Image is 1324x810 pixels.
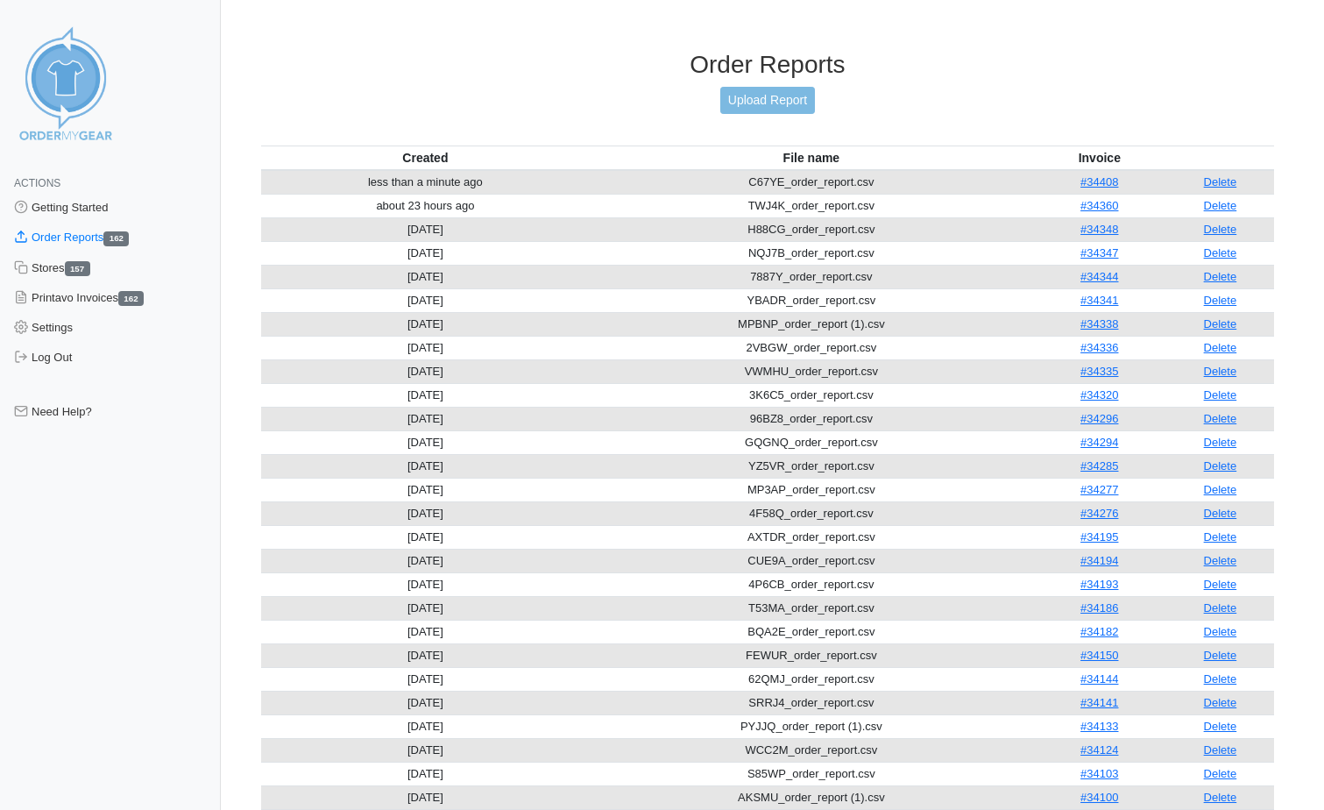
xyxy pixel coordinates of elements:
[261,596,590,620] td: [DATE]
[261,454,590,478] td: [DATE]
[1080,601,1118,615] a: #34186
[1204,246,1237,259] a: Delete
[1080,672,1118,686] a: #34144
[1204,530,1237,544] a: Delete
[590,691,1033,714] td: SRRJ4_order_report.csv
[261,572,590,596] td: [DATE]
[1204,341,1237,354] a: Delete
[261,549,590,572] td: [DATE]
[261,407,590,430] td: [DATE]
[261,762,590,785] td: [DATE]
[1204,436,1237,449] a: Delete
[1080,459,1118,472] a: #34285
[1080,246,1118,259] a: #34347
[590,241,1033,265] td: NQJ7B_order_report.csv
[1204,625,1237,638] a: Delete
[65,261,90,276] span: 157
[1204,743,1237,757] a: Delete
[261,288,590,312] td: [DATE]
[1080,554,1118,567] a: #34194
[590,430,1033,454] td: GQGNQ_order_report.csv
[1080,530,1118,544] a: #34195
[1033,146,1166,170] th: Invoice
[1204,767,1237,780] a: Delete
[590,643,1033,667] td: FEWUR_order_report.csv
[1080,507,1118,520] a: #34276
[1080,743,1118,757] a: #34124
[590,407,1033,430] td: 96BZ8_order_report.csv
[590,762,1033,785] td: S85WP_order_report.csv
[103,231,129,246] span: 162
[590,359,1033,383] td: VWMHU_order_report.csv
[1080,649,1118,662] a: #34150
[261,620,590,643] td: [DATE]
[261,336,590,359] td: [DATE]
[1080,767,1118,780] a: #34103
[261,146,590,170] th: Created
[1204,720,1237,733] a: Delete
[1204,199,1237,212] a: Delete
[1204,223,1237,236] a: Delete
[261,312,590,336] td: [DATE]
[1204,270,1237,283] a: Delete
[261,217,590,241] td: [DATE]
[261,50,1274,80] h3: Order Reports
[590,714,1033,738] td: PYJJQ_order_report (1).csv
[261,738,590,762] td: [DATE]
[261,501,590,525] td: [DATE]
[1204,317,1237,330] a: Delete
[590,265,1033,288] td: 7887Y_order_report.csv
[1204,459,1237,472] a: Delete
[590,170,1033,195] td: C67YE_order_report.csv
[261,643,590,667] td: [DATE]
[261,714,590,738] td: [DATE]
[590,383,1033,407] td: 3K6C5_order_report.csv
[1080,294,1118,307] a: #34341
[590,785,1033,809] td: AKSMU_order_report (1).csv
[590,288,1033,312] td: YBADR_order_report.csv
[261,478,590,501] td: [DATE]
[261,691,590,714] td: [DATE]
[261,241,590,265] td: [DATE]
[590,454,1033,478] td: YZ5VR_order_report.csv
[590,336,1033,359] td: 2VBGW_order_report.csv
[1204,791,1237,804] a: Delete
[1204,294,1237,307] a: Delete
[261,667,590,691] td: [DATE]
[1080,791,1118,804] a: #34100
[1204,365,1237,378] a: Delete
[261,525,590,549] td: [DATE]
[261,383,590,407] td: [DATE]
[261,265,590,288] td: [DATE]
[261,359,590,383] td: [DATE]
[1080,578,1118,591] a: #34193
[1080,625,1118,638] a: #34182
[261,785,590,809] td: [DATE]
[118,291,144,306] span: 162
[590,549,1033,572] td: CUE9A_order_report.csv
[590,738,1033,762] td: WCC2M_order_report.csv
[1204,175,1237,188] a: Delete
[1204,578,1237,591] a: Delete
[1204,649,1237,662] a: Delete
[1204,601,1237,615] a: Delete
[1204,483,1237,496] a: Delete
[590,312,1033,336] td: MPBNP_order_report (1).csv
[1080,175,1118,188] a: #34408
[1080,341,1118,354] a: #34336
[261,194,590,217] td: about 23 hours ago
[590,501,1033,525] td: 4F58Q_order_report.csv
[1080,223,1118,236] a: #34348
[590,620,1033,643] td: BQA2E_order_report.csv
[1080,436,1118,449] a: #34294
[1204,412,1237,425] a: Delete
[590,146,1033,170] th: File name
[261,170,590,195] td: less than a minute ago
[1080,388,1118,401] a: #34320
[1080,199,1118,212] a: #34360
[590,667,1033,691] td: 62QMJ_order_report.csv
[590,217,1033,241] td: H88CG_order_report.csv
[1080,365,1118,378] a: #34335
[1080,317,1118,330] a: #34338
[14,177,60,189] span: Actions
